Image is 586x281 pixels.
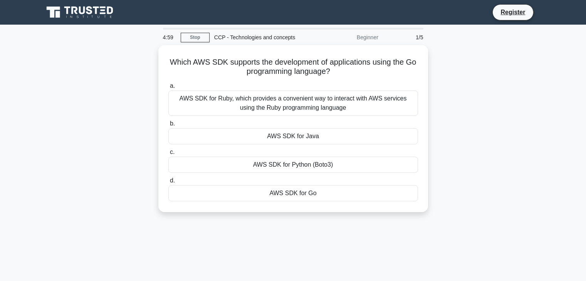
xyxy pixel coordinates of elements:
[170,82,175,89] span: a.
[168,90,418,116] div: AWS SDK for Ruby, which provides a convenient way to interact with AWS services using the Ruby pr...
[158,30,181,45] div: 4:59
[496,7,530,17] a: Register
[210,30,316,45] div: CCP - Technologies and concepts
[170,120,175,127] span: b.
[170,149,175,155] span: c.
[383,30,428,45] div: 1/5
[168,157,418,173] div: AWS SDK for Python (Boto3)
[168,185,418,201] div: AWS SDK for Go
[168,57,419,77] h5: Which AWS SDK supports the development of applications using the Go programming language?
[168,128,418,144] div: AWS SDK for Java
[316,30,383,45] div: Beginner
[170,177,175,184] span: d.
[181,33,210,42] a: Stop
